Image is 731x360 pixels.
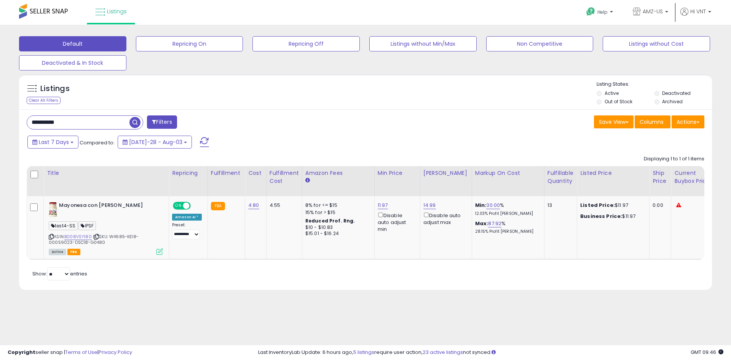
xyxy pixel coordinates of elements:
span: Last 7 Days [39,138,69,146]
label: Archived [662,98,683,105]
label: Deactivated [662,90,691,96]
span: test4-SS [49,221,78,230]
a: 87.92 [488,220,501,227]
div: Current Buybox Price [674,169,713,185]
div: $11.97 [580,213,643,220]
span: Columns [640,118,664,126]
div: % [475,202,538,216]
b: Mayonesa con [PERSON_NAME] [59,202,152,211]
button: Non Competitive [486,36,594,51]
span: Show: entries [32,270,87,277]
th: The percentage added to the cost of goods (COGS) that forms the calculator for Min & Max prices. [472,166,544,196]
span: Help [597,9,608,15]
img: 51Nl-s33BBL._SL40_.jpg [49,202,57,217]
div: Fulfillment [211,169,242,177]
span: | SKU: W4685-KE18-00059023-DSC18-G0480 [49,234,139,245]
button: Listings without Cost [603,36,710,51]
div: 8% for <= $15 [305,202,369,209]
div: 13 [547,202,571,209]
span: Listings [107,8,127,15]
div: Markup on Cost [475,169,541,177]
div: Amazon Fees [305,169,371,177]
a: 11.97 [378,202,388,209]
div: Repricing [172,169,204,177]
a: Hi VNT [680,8,711,25]
div: Fulfillable Quantity [547,169,574,185]
b: Business Price: [580,213,622,220]
b: Listed Price: [580,202,615,209]
button: Columns [635,115,670,128]
span: Hi VNT [690,8,706,15]
span: Compared to: [80,139,115,146]
span: IPSF [78,221,96,230]
a: Help [580,1,621,25]
small: FBA [211,202,225,210]
label: Out of Stock [605,98,632,105]
a: 14.99 [423,202,436,209]
p: Listing States: [597,81,712,88]
button: Default [19,36,126,51]
p: 28.15% Profit [PERSON_NAME] [475,229,538,234]
h5: Listings [40,83,70,94]
button: Actions [672,115,704,128]
b: Max: [475,220,488,227]
span: ON [174,203,183,209]
div: % [475,220,538,234]
div: Disable auto adjust min [378,211,414,233]
div: $11.97 [580,202,643,209]
div: Ship Price [653,169,668,185]
b: Min: [475,202,487,209]
div: Title [47,169,166,177]
div: ASIN: [49,202,163,254]
div: Min Price [378,169,417,177]
span: FBA [67,249,80,255]
span: All listings currently available for purchase on Amazon [49,249,66,255]
div: Amazon AI * [172,214,202,221]
label: Active [605,90,619,96]
button: Last 7 Days [27,136,78,149]
div: 15% for > $15 [305,209,369,216]
small: Amazon Fees. [305,177,310,184]
span: OFF [190,203,202,209]
div: Listed Price [580,169,646,177]
div: 0.00 [653,202,665,209]
button: Repricing Off [252,36,360,51]
button: Save View [594,115,634,128]
div: $15.01 - $16.24 [305,230,369,237]
div: [PERSON_NAME] [423,169,469,177]
div: $10 - $10.83 [305,224,369,231]
span: [DATE]-28 - Aug-03 [129,138,182,146]
div: Fulfillment Cost [270,169,299,185]
button: Deactivated & In Stock [19,55,126,70]
button: Filters [147,115,177,129]
button: Listings without Min/Max [369,36,477,51]
span: AMZ-US [643,8,663,15]
div: Cost [248,169,263,177]
div: Clear All Filters [27,97,61,104]
p: 12.03% Profit [PERSON_NAME] [475,211,538,216]
div: 4.55 [270,202,296,209]
i: Get Help [586,7,595,16]
div: Displaying 1 to 1 of 1 items [644,155,704,163]
div: Preset: [172,222,202,240]
a: B008VSY180 [64,234,92,240]
b: Reduced Prof. Rng. [305,218,355,224]
div: Disable auto adjust max [423,211,466,226]
a: 30.00 [486,202,500,209]
a: 4.80 [248,202,259,209]
button: [DATE]-28 - Aug-03 [118,136,192,149]
button: Repricing On [136,36,243,51]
